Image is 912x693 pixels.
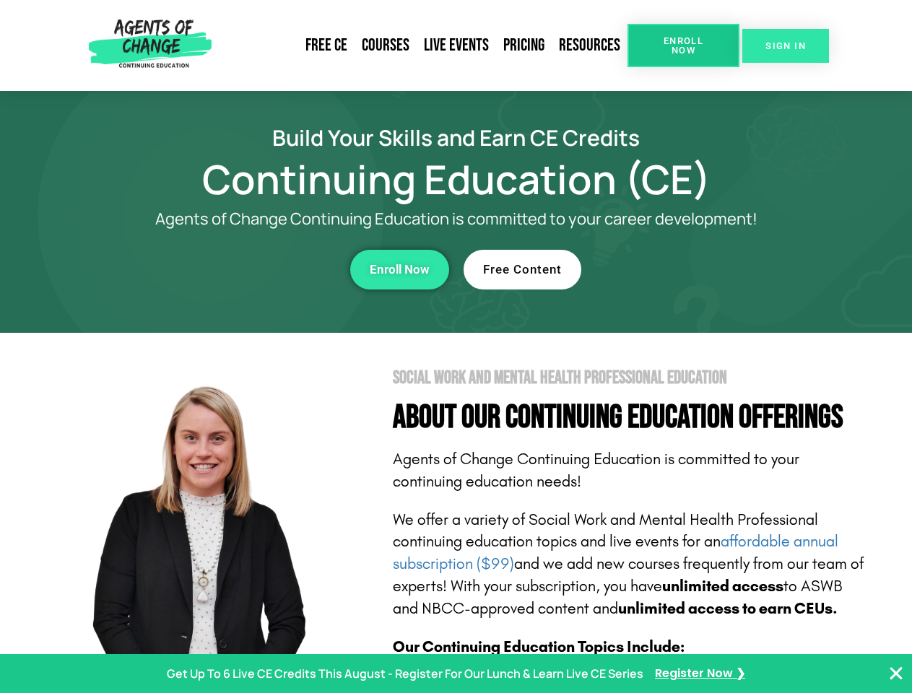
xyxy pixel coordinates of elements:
b: unlimited access to earn CEUs. [618,599,838,618]
nav: Menu [217,29,627,62]
a: Free CE [298,29,355,62]
a: Courses [355,29,417,62]
a: Resources [552,29,627,62]
span: Enroll Now [370,263,430,276]
span: Enroll Now [651,36,716,55]
h2: Social Work and Mental Health Professional Education [393,369,868,387]
span: Agents of Change Continuing Education is committed to your continuing education needs! [393,450,799,491]
button: Close Banner [887,665,905,682]
a: Register Now ❯ [655,663,745,684]
a: Enroll Now [350,250,449,289]
a: Free Content [464,250,581,289]
p: Get Up To 6 Live CE Credits This August - Register For Our Lunch & Learn Live CE Series [167,663,643,684]
a: Live Events [417,29,496,62]
a: Pricing [496,29,552,62]
a: Enroll Now [627,24,739,67]
b: unlimited access [662,577,783,596]
h4: About Our Continuing Education Offerings [393,401,868,434]
span: Free Content [483,263,562,276]
h1: Continuing Education (CE) [45,162,868,196]
a: SIGN IN [742,29,829,63]
h2: Build Your Skills and Earn CE Credits [45,127,868,148]
span: SIGN IN [765,41,806,51]
p: Agents of Change Continuing Education is committed to your career development! [103,210,810,228]
p: We offer a variety of Social Work and Mental Health Professional continuing education topics and ... [393,509,868,620]
b: Our Continuing Education Topics Include: [393,637,685,656]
